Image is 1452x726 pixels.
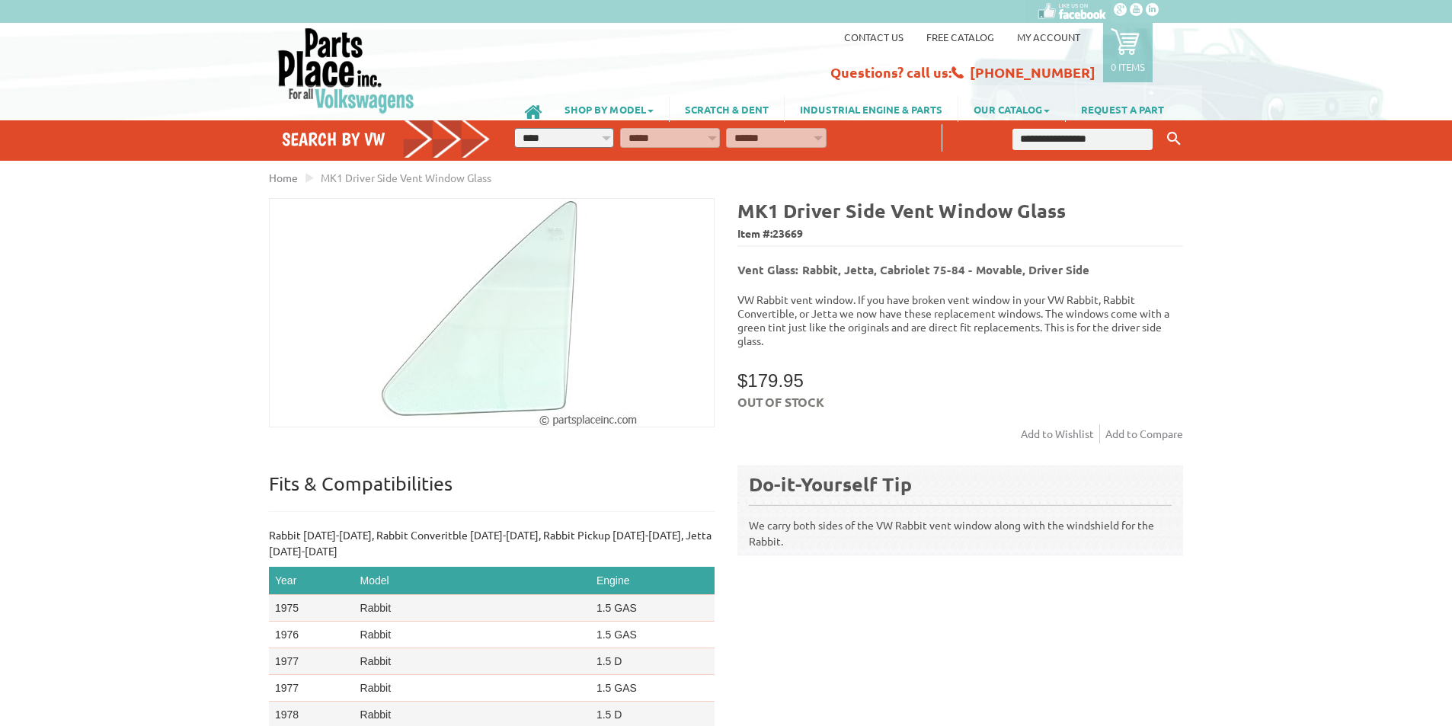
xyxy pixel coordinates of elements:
a: OUR CATALOG [958,96,1065,122]
a: SCRATCH & DENT [670,96,784,122]
td: 1977 [269,648,354,675]
b: Do-it-Yourself Tip [749,472,912,496]
td: 1.5 GAS [590,595,715,622]
a: Add to Wishlist [1021,424,1100,443]
a: Free Catalog [926,30,994,43]
button: Keyword Search [1163,126,1185,152]
td: 1977 [269,675,354,702]
img: MK1 Driver Side Vent Window Glass [346,199,638,427]
td: Rabbit [354,648,590,675]
span: MK1 Driver Side Vent Window Glass [321,171,491,184]
th: Model [354,567,590,595]
span: Out of stock [737,394,824,410]
td: Rabbit [354,622,590,648]
span: Item #: [737,223,1183,245]
td: 1.5 GAS [590,622,715,648]
a: My Account [1017,30,1080,43]
a: Add to Compare [1105,424,1183,443]
span: 23669 [772,226,803,240]
th: Engine [590,567,715,595]
a: 0 items [1103,23,1153,82]
td: 1.5 GAS [590,675,715,702]
p: Rabbit [DATE]-[DATE], Rabbit Converitble [DATE]-[DATE], Rabbit Pickup [DATE]-[DATE], Jetta [DATE]... [269,527,715,559]
a: INDUSTRIAL ENGINE & PARTS [785,96,958,122]
p: 0 items [1111,60,1145,73]
td: Rabbit [354,595,590,622]
p: We carry both sides of the VW Rabbit vent window along with the windshield for the Rabbit. [749,504,1172,549]
a: Home [269,171,298,184]
span: $179.95 [737,370,804,391]
p: VW Rabbit vent window. If you have broken vent window in your VW Rabbit, Rabbit Convertible, or J... [737,293,1183,347]
b: Vent Glass: Rabbit, Jetta, Cabriolet 75-84 - Movable, Driver Side [737,262,1089,277]
img: Parts Place Inc! [277,27,416,114]
td: 1975 [269,595,354,622]
td: 1976 [269,622,354,648]
b: MK1 Driver Side Vent Window Glass [737,198,1066,222]
a: SHOP BY MODEL [549,96,669,122]
a: REQUEST A PART [1066,96,1179,122]
td: 1.5 D [590,648,715,675]
th: Year [269,567,354,595]
td: Rabbit [354,675,590,702]
p: Fits & Compatibilities [269,472,715,512]
h4: Search by VW [282,128,491,150]
a: Contact us [844,30,904,43]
